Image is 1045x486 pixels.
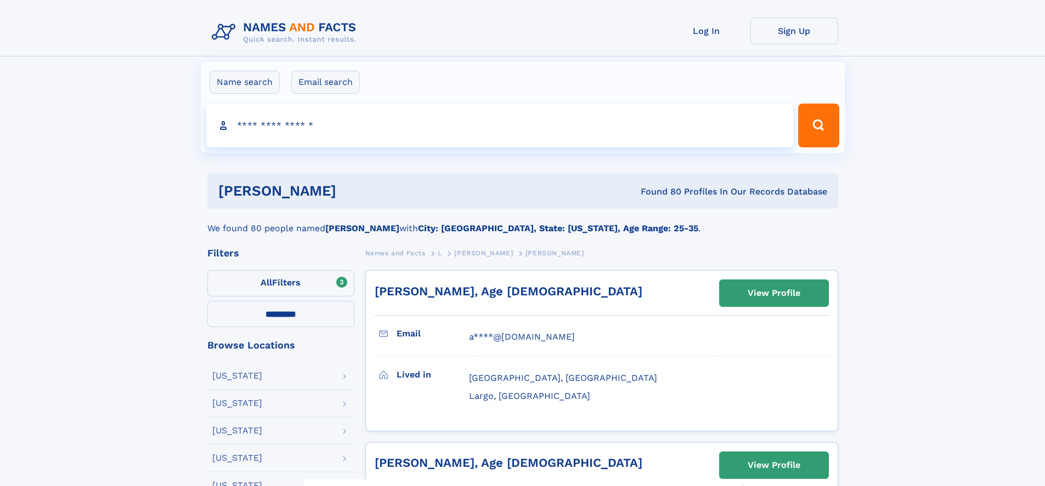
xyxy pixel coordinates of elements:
a: [PERSON_NAME], Age [DEMOGRAPHIC_DATA] [375,456,642,470]
span: All [261,277,272,288]
input: search input [206,104,794,147]
b: City: [GEOGRAPHIC_DATA], State: [US_STATE], Age Range: 25-35 [418,223,698,233]
div: View Profile [748,453,800,478]
span: Largo, [GEOGRAPHIC_DATA] [469,391,590,401]
div: Filters [207,248,354,258]
h3: Lived in [397,365,469,384]
a: [PERSON_NAME], Age [DEMOGRAPHIC_DATA] [375,284,642,298]
a: [PERSON_NAME] [454,246,513,260]
div: [US_STATE] [212,399,262,408]
h3: Email [397,324,469,343]
div: [US_STATE] [212,371,262,380]
div: View Profile [748,281,800,306]
div: We found 80 people named with . [207,209,838,235]
span: [GEOGRAPHIC_DATA], [GEOGRAPHIC_DATA] [469,373,657,383]
img: Logo Names and Facts [207,18,365,47]
a: Names and Facts [365,246,426,260]
label: Name search [210,71,280,94]
a: View Profile [720,280,828,306]
div: Found 80 Profiles In Our Records Database [488,186,827,198]
a: L [438,246,442,260]
div: [US_STATE] [212,454,262,462]
span: [PERSON_NAME] [526,249,584,257]
span: [PERSON_NAME] [454,249,513,257]
button: Search Button [798,104,839,147]
a: Log In [663,18,750,44]
a: Sign Up [750,18,838,44]
span: L [438,249,442,257]
h1: [PERSON_NAME] [218,184,489,198]
div: Browse Locations [207,340,354,350]
label: Filters [207,270,354,296]
div: [US_STATE] [212,426,262,435]
label: Email search [291,71,360,94]
a: View Profile [720,452,828,478]
b: [PERSON_NAME] [325,223,399,233]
